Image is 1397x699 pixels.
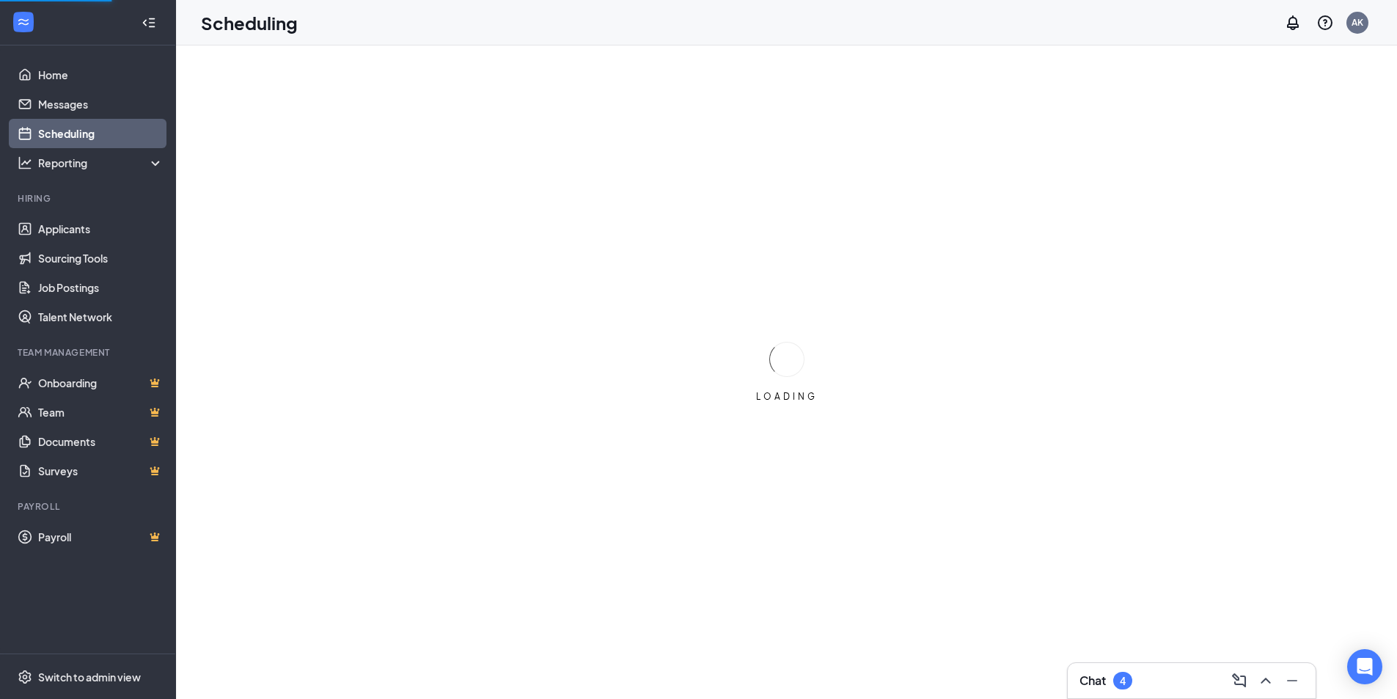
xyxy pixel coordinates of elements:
[38,244,164,273] a: Sourcing Tools
[38,60,164,89] a: Home
[38,119,164,148] a: Scheduling
[1231,672,1248,689] svg: ComposeMessage
[18,155,32,170] svg: Analysis
[1079,673,1106,689] h3: Chat
[38,273,164,302] a: Job Postings
[18,346,161,359] div: Team Management
[1228,669,1251,692] button: ComposeMessage
[18,192,161,205] div: Hiring
[38,368,164,398] a: OnboardingCrown
[1283,672,1301,689] svg: Minimize
[38,427,164,456] a: DocumentsCrown
[38,89,164,119] a: Messages
[38,302,164,332] a: Talent Network
[38,522,164,552] a: PayrollCrown
[1284,14,1302,32] svg: Notifications
[1347,649,1382,684] div: Open Intercom Messenger
[38,155,164,170] div: Reporting
[750,390,824,403] div: LOADING
[18,670,32,684] svg: Settings
[38,214,164,244] a: Applicants
[201,10,298,35] h1: Scheduling
[1316,14,1334,32] svg: QuestionInfo
[1280,669,1304,692] button: Minimize
[1257,672,1275,689] svg: ChevronUp
[1352,16,1363,29] div: AK
[1120,675,1126,687] div: 4
[38,398,164,427] a: TeamCrown
[1254,669,1277,692] button: ChevronUp
[142,15,156,30] svg: Collapse
[38,670,141,684] div: Switch to admin view
[16,15,31,29] svg: WorkstreamLogo
[38,456,164,486] a: SurveysCrown
[18,500,161,513] div: Payroll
